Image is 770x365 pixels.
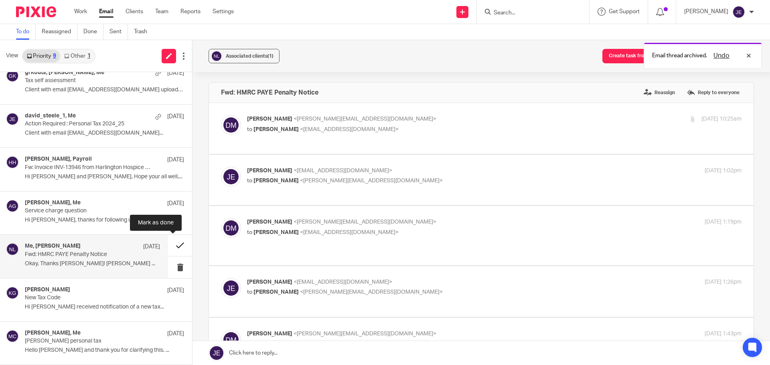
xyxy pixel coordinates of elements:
[221,218,241,238] img: svg%3E
[213,8,234,16] a: Settings
[701,115,742,123] p: [DATE] 10:25am
[6,286,19,299] img: svg%3E
[705,278,742,286] p: [DATE] 1:26pm
[99,8,113,16] a: Email
[25,113,76,119] h4: david_steele_1, Me
[685,87,742,99] label: Reply to everyone
[106,141,151,147] a: [DOMAIN_NAME]
[253,289,299,295] span: [PERSON_NAME]
[155,8,168,16] a: Team
[705,218,742,226] p: [DATE] 1:19pm
[25,121,152,127] p: Action Required : Personal Tax 2024_25
[25,304,184,311] p: Hi [PERSON_NAME] received notification of a new tax...
[221,167,241,187] img: svg%3E
[25,208,152,214] p: Service charge question
[247,219,292,225] span: [PERSON_NAME]
[134,24,153,40] a: Trash
[253,178,299,184] span: [PERSON_NAME]
[25,164,152,171] p: Fw: Invoice INV-13946 from Harlington Hospice Association Ltd for [PERSON_NAME]
[221,330,241,350] img: svg%3E
[25,286,70,293] h4: [PERSON_NAME]
[16,24,36,40] a: To do
[732,6,745,18] img: svg%3E
[25,173,184,180] p: Hi [PERSON_NAME] and [PERSON_NAME], Hope your all well,...
[25,156,92,163] h4: [PERSON_NAME], Payroll
[6,52,18,60] span: View
[25,330,81,337] h4: [PERSON_NAME], Me
[221,115,241,135] img: svg%3E
[247,279,292,285] span: [PERSON_NAME]
[25,260,160,267] p: Okay, Thanks [PERSON_NAME]! [PERSON_NAME] ...
[6,156,19,169] img: svg%3E
[83,24,103,40] a: Done
[167,69,184,77] p: [DATE]
[294,116,436,122] span: <[PERSON_NAME][EMAIL_ADDRESS][DOMAIN_NAME]>
[226,54,274,58] span: Associated clients
[25,338,152,345] p: [PERSON_NAME] personal tax
[42,24,77,40] a: Reassigned
[294,279,392,285] span: <[EMAIL_ADDRESS][DOMAIN_NAME]>
[167,113,184,121] p: [DATE]
[180,8,201,16] a: Reports
[247,127,252,132] span: to
[705,330,742,338] p: [DATE] 1:43pm
[300,230,399,235] span: <[EMAIL_ADDRESS][DOMAIN_NAME]>
[6,69,19,82] img: svg%3E
[247,230,252,235] span: to
[247,289,252,295] span: to
[652,52,707,60] p: Email thread archived.
[294,219,436,225] span: <[PERSON_NAME][EMAIL_ADDRESS][DOMAIN_NAME]>
[25,77,152,84] p: Tax self assessment
[126,8,143,16] a: Clients
[247,116,292,122] span: [PERSON_NAME]
[109,24,128,40] a: Sent
[247,178,252,184] span: to
[221,278,241,298] img: svg%3E
[711,51,732,60] button: Undo
[25,69,104,76] h4: grkouts, [PERSON_NAME], Me
[221,89,318,97] h4: Fwd: HMRC PAYE Penalty Notice
[300,127,399,132] span: <[EMAIL_ADDRESS][DOMAIN_NAME]>
[209,49,280,63] button: Associated clients(1)
[25,87,184,93] p: Client with email [EMAIL_ADDRESS][DOMAIN_NAME] uploaded...
[5,141,99,147] a: [EMAIL_ADDRESS][DOMAIN_NAME]
[25,251,133,258] p: Fwd: HMRC PAYE Penalty Notice
[300,289,443,295] span: <[PERSON_NAME][EMAIL_ADDRESS][DOMAIN_NAME]>
[167,330,184,338] p: [DATE]
[6,200,19,212] img: svg%3E
[53,53,56,59] div: 9
[87,53,91,59] div: 1
[6,243,19,256] img: svg%3E
[253,127,299,132] span: [PERSON_NAME]
[167,156,184,164] p: [DATE]
[60,50,94,63] a: Other1
[294,168,392,173] span: <[EMAIL_ADDRESS][DOMAIN_NAME]>
[247,331,292,337] span: [PERSON_NAME]
[167,286,184,294] p: [DATE]
[143,243,160,251] p: [DATE]
[25,294,152,301] p: New Tax Code
[25,243,81,250] h4: Me, [PERSON_NAME]
[253,230,299,235] span: [PERSON_NAME]
[294,331,436,337] span: <[PERSON_NAME][EMAIL_ADDRESS][DOMAIN_NAME]>
[300,178,443,184] span: <[PERSON_NAME][EMAIL_ADDRESS][DOMAIN_NAME]>
[25,130,184,137] p: Client with email [EMAIL_ADDRESS][DOMAIN_NAME]...
[74,8,87,16] a: Work
[267,54,274,58] span: (1)
[247,168,292,173] span: [PERSON_NAME]
[167,200,184,208] p: [DATE]
[25,347,184,354] p: Hello [PERSON_NAME] and thank you for clarifying this. ...
[6,330,19,343] img: svg%3E
[25,200,81,206] h4: [PERSON_NAME], Me
[23,50,60,63] a: Priority9
[25,217,184,224] p: Hi [PERSON_NAME], thanks for following up. I don't know...
[642,87,677,99] label: Reassign
[6,113,19,125] img: svg%3E
[211,50,223,62] img: svg%3E
[16,6,56,17] img: Pixie
[705,167,742,175] p: [DATE] 1:02pm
